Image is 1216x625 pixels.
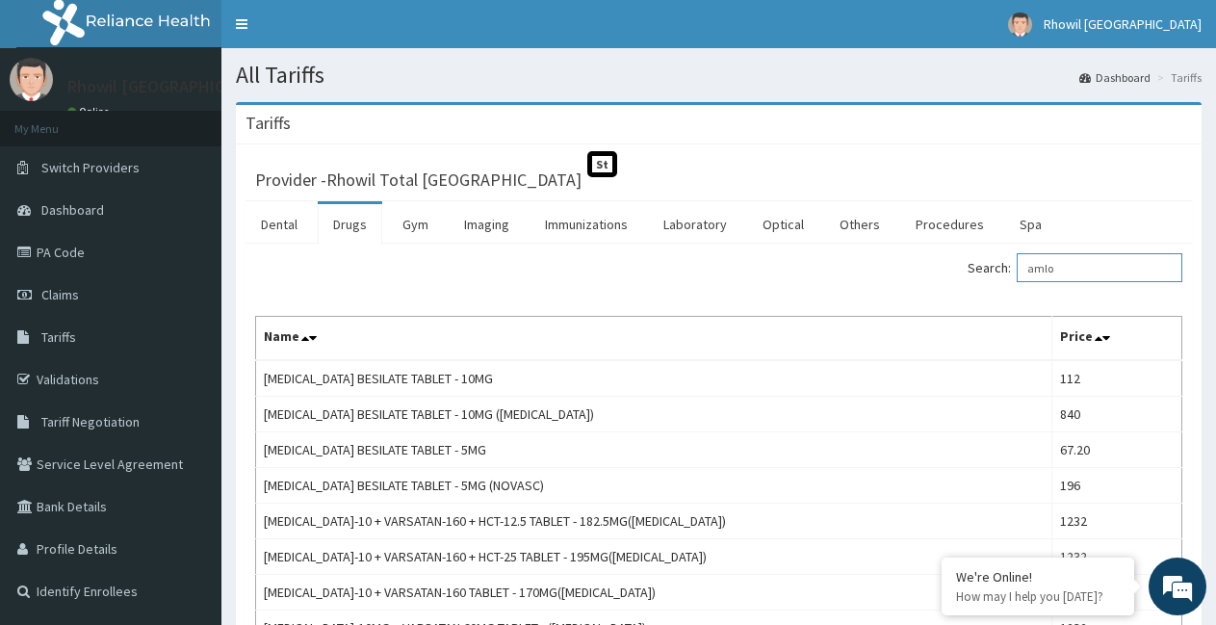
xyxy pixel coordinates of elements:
a: Others [824,204,895,245]
td: [MEDICAL_DATA]-10 + VARSATAN-160 + HCT-12.5 TABLET - 182.5MG([MEDICAL_DATA]) [256,504,1052,539]
a: Dashboard [1079,69,1151,86]
a: Gym [387,204,444,245]
input: Search: [1017,253,1182,282]
li: Tariffs [1152,69,1202,86]
td: [MEDICAL_DATA] BESILATE TABLET - 10MG [256,360,1052,397]
img: User Image [10,58,53,101]
a: Online [67,105,114,118]
td: [MEDICAL_DATA]-10 + VARSATAN-160 + HCT-25 TABLET - 195MG([MEDICAL_DATA]) [256,539,1052,575]
span: Dashboard [41,201,104,219]
span: St [587,151,617,177]
a: Spa [1004,204,1057,245]
div: We're Online! [956,568,1120,586]
td: 112 [1052,360,1182,397]
td: 196 [1052,468,1182,504]
a: Laboratory [648,204,742,245]
span: Tariffs [41,328,76,346]
th: Price [1052,317,1182,361]
span: Switch Providers [41,159,140,176]
a: Imaging [449,204,525,245]
a: Optical [747,204,819,245]
span: Claims [41,286,79,303]
h1: All Tariffs [236,63,1202,88]
div: Chat with us now [100,108,323,133]
td: 840 [1052,397,1182,432]
td: [MEDICAL_DATA] BESILATE TABLET - 10MG ([MEDICAL_DATA]) [256,397,1052,432]
span: Tariff Negotiation [41,413,140,430]
th: Name [256,317,1052,361]
h3: Provider - Rhowil Total [GEOGRAPHIC_DATA] [255,171,582,189]
span: We're online! [112,189,266,383]
textarea: Type your message and hit 'Enter' [10,419,367,486]
td: 1232 [1052,539,1182,575]
h3: Tariffs [246,115,291,132]
td: [MEDICAL_DATA] BESILATE TABLET - 5MG [256,432,1052,468]
a: Procedures [900,204,999,245]
img: d_794563401_company_1708531726252_794563401 [36,96,78,144]
p: How may I help you today? [956,588,1120,605]
td: [MEDICAL_DATA] BESILATE TABLET - 5MG (NOVASC) [256,468,1052,504]
p: Rhowil [GEOGRAPHIC_DATA] [67,78,280,95]
span: Rhowil [GEOGRAPHIC_DATA] [1044,15,1202,33]
img: User Image [1008,13,1032,37]
label: Search: [968,253,1182,282]
a: Immunizations [530,204,643,245]
td: [MEDICAL_DATA]-10 + VARSATAN-160 TABLET - 170MG([MEDICAL_DATA]) [256,575,1052,611]
div: Minimize live chat window [316,10,362,56]
a: Drugs [318,204,382,245]
td: 1232 [1052,504,1182,539]
td: 67.20 [1052,432,1182,468]
a: Dental [246,204,313,245]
